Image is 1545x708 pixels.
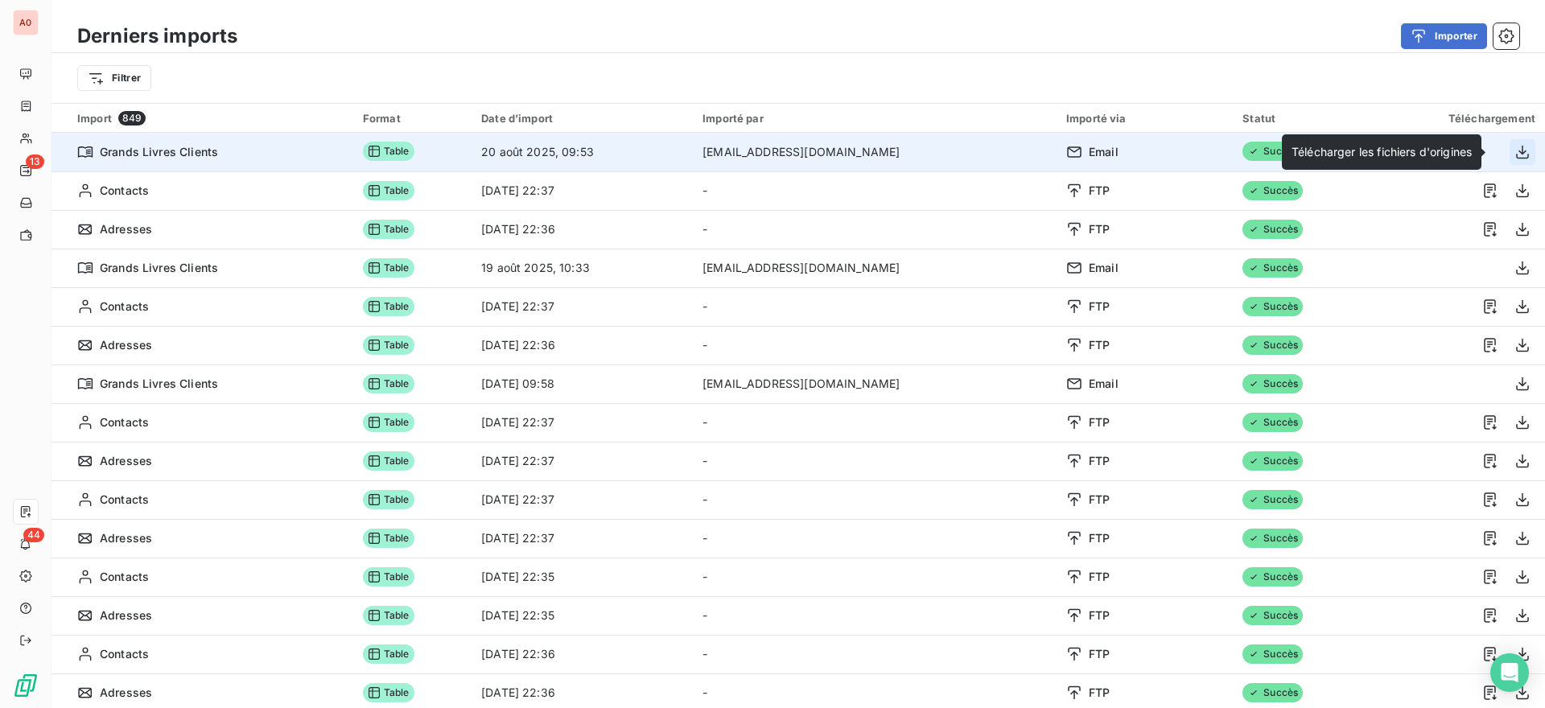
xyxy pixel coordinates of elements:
[1089,569,1110,585] span: FTP
[118,111,146,126] span: 849
[693,210,1057,249] td: -
[472,133,693,171] td: 20 août 2025, 09:53
[693,635,1057,673] td: -
[363,181,414,200] span: Table
[363,335,414,355] span: Table
[100,337,152,353] span: Adresses
[693,287,1057,326] td: -
[693,442,1057,480] td: -
[1242,181,1303,200] span: Succès
[100,376,218,392] span: Grands Livres Clients
[77,22,237,51] h3: Derniers imports
[693,403,1057,442] td: -
[363,297,414,316] span: Table
[1242,374,1303,393] span: Succès
[1242,683,1303,702] span: Succès
[693,133,1057,171] td: [EMAIL_ADDRESS][DOMAIN_NAME]
[363,644,414,664] span: Table
[363,606,414,625] span: Table
[363,451,414,471] span: Table
[472,442,693,480] td: [DATE] 22:37
[1089,376,1119,392] span: Email
[472,519,693,558] td: [DATE] 22:37
[100,453,152,469] span: Adresses
[363,258,414,278] span: Table
[472,171,693,210] td: [DATE] 22:37
[363,374,414,393] span: Table
[100,144,218,160] span: Grands Livres Clients
[77,65,151,91] button: Filtrer
[363,490,414,509] span: Table
[1242,258,1303,278] span: Succès
[363,220,414,239] span: Table
[100,530,152,546] span: Adresses
[1089,646,1110,662] span: FTP
[1242,413,1303,432] span: Succès
[1242,220,1303,239] span: Succès
[1242,335,1303,355] span: Succès
[472,287,693,326] td: [DATE] 22:37
[702,112,1047,125] div: Importé par
[472,364,693,403] td: [DATE] 09:58
[1089,260,1119,276] span: Email
[693,249,1057,287] td: [EMAIL_ADDRESS][DOMAIN_NAME]
[1490,653,1529,692] div: Open Intercom Messenger
[472,480,693,519] td: [DATE] 22:37
[1292,145,1472,158] span: Télécharger les fichiers d'origines
[1089,183,1110,199] span: FTP
[1242,297,1303,316] span: Succès
[472,326,693,364] td: [DATE] 22:36
[693,519,1057,558] td: -
[1242,451,1303,471] span: Succès
[472,210,693,249] td: [DATE] 22:36
[77,111,344,126] div: Import
[1089,685,1110,701] span: FTP
[1089,144,1119,160] span: Email
[13,673,39,698] img: Logo LeanPay
[472,403,693,442] td: [DATE] 22:37
[1376,112,1535,125] div: Téléchargement
[26,154,44,169] span: 13
[23,528,44,542] span: 44
[363,142,414,161] span: Table
[100,414,149,430] span: Contacts
[100,569,149,585] span: Contacts
[1089,492,1110,508] span: FTP
[100,298,149,315] span: Contacts
[1401,23,1487,49] button: Importer
[1089,530,1110,546] span: FTP
[1089,221,1110,237] span: FTP
[1089,607,1110,624] span: FTP
[363,112,462,125] div: Format
[1066,112,1223,125] div: Importé via
[472,635,693,673] td: [DATE] 22:36
[1242,644,1303,664] span: Succès
[13,158,38,183] a: 13
[481,112,683,125] div: Date d’import
[363,683,414,702] span: Table
[693,596,1057,635] td: -
[100,607,152,624] span: Adresses
[13,10,39,35] div: A0
[100,221,152,237] span: Adresses
[1089,414,1110,430] span: FTP
[1242,112,1357,125] div: Statut
[1089,337,1110,353] span: FTP
[693,558,1057,596] td: -
[1089,298,1110,315] span: FTP
[1242,142,1303,161] span: Succès
[100,492,149,508] span: Contacts
[693,364,1057,403] td: [EMAIL_ADDRESS][DOMAIN_NAME]
[472,558,693,596] td: [DATE] 22:35
[100,183,149,199] span: Contacts
[100,260,218,276] span: Grands Livres Clients
[363,567,414,587] span: Table
[363,529,414,548] span: Table
[1089,453,1110,469] span: FTP
[693,171,1057,210] td: -
[1242,490,1303,509] span: Succès
[363,413,414,432] span: Table
[693,326,1057,364] td: -
[1242,567,1303,587] span: Succès
[472,249,693,287] td: 19 août 2025, 10:33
